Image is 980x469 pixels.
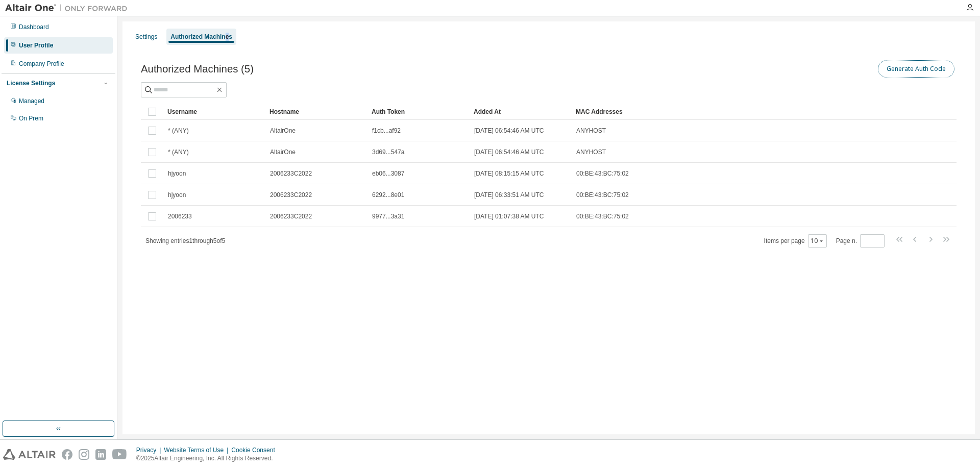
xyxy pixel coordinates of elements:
span: 00:BE:43:BC:75:02 [576,212,629,220]
img: instagram.svg [79,449,89,460]
div: On Prem [19,114,43,122]
span: 3d69...547a [372,148,404,156]
span: [DATE] 08:15:15 AM UTC [474,169,544,178]
span: Items per page [764,234,827,248]
img: altair_logo.svg [3,449,56,460]
div: Added At [474,104,568,120]
span: 00:BE:43:BC:75:02 [576,191,629,199]
div: License Settings [7,79,55,87]
span: Page n. [836,234,885,248]
span: * (ANY) [168,127,189,135]
span: 2006233C2022 [270,212,312,220]
button: 10 [811,237,824,245]
span: AltairOne [270,148,296,156]
div: Cookie Consent [231,446,281,454]
div: Website Terms of Use [164,446,231,454]
span: hjyoon [168,169,186,178]
span: 2006233 [168,212,192,220]
span: 6292...8e01 [372,191,404,199]
div: Auth Token [372,104,465,120]
span: [DATE] 01:07:38 AM UTC [474,212,544,220]
span: hjyoon [168,191,186,199]
p: © 2025 Altair Engineering, Inc. All Rights Reserved. [136,454,281,463]
span: ANYHOST [576,148,606,156]
span: * (ANY) [168,148,189,156]
button: Generate Auth Code [878,60,954,78]
span: ANYHOST [576,127,606,135]
img: facebook.svg [62,449,72,460]
div: Managed [19,97,44,105]
img: youtube.svg [112,449,127,460]
div: Privacy [136,446,164,454]
div: Settings [135,33,157,41]
img: linkedin.svg [95,449,106,460]
span: 2006233C2022 [270,169,312,178]
div: User Profile [19,41,53,50]
div: MAC Addresses [576,104,849,120]
div: Authorized Machines [170,33,232,41]
div: Company Profile [19,60,64,68]
span: eb06...3087 [372,169,404,178]
span: Authorized Machines (5) [141,63,254,75]
div: Username [167,104,261,120]
span: f1cb...af92 [372,127,401,135]
span: [DATE] 06:33:51 AM UTC [474,191,544,199]
span: 2006233C2022 [270,191,312,199]
img: Altair One [5,3,133,13]
span: [DATE] 06:54:46 AM UTC [474,127,544,135]
div: Hostname [269,104,363,120]
span: Showing entries 1 through 5 of 5 [145,237,225,244]
span: 00:BE:43:BC:75:02 [576,169,629,178]
span: AltairOne [270,127,296,135]
div: Dashboard [19,23,49,31]
span: [DATE] 06:54:46 AM UTC [474,148,544,156]
span: 9977...3a31 [372,212,404,220]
